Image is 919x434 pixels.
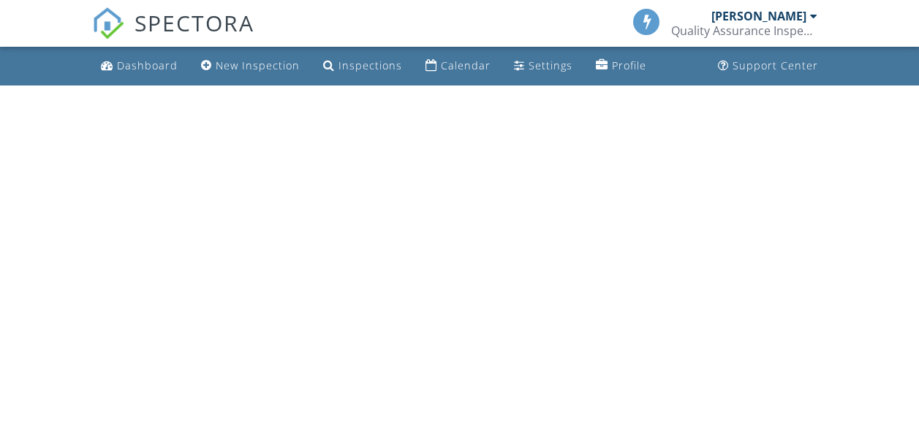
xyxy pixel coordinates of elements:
[508,53,578,80] a: Settings
[195,53,306,80] a: New Inspection
[590,53,652,80] a: Profile
[317,53,408,80] a: Inspections
[117,58,178,72] div: Dashboard
[135,7,254,38] span: SPECTORA
[92,20,254,50] a: SPECTORA
[671,23,817,38] div: Quality Assurance Inspections LLC.
[216,58,300,72] div: New Inspection
[339,58,402,72] div: Inspections
[420,53,496,80] a: Calendar
[95,53,184,80] a: Dashboard
[441,58,491,72] div: Calendar
[92,7,124,39] img: The Best Home Inspection Software - Spectora
[529,58,572,72] div: Settings
[612,58,646,72] div: Profile
[733,58,818,72] div: Support Center
[712,53,824,80] a: Support Center
[711,9,806,23] div: [PERSON_NAME]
